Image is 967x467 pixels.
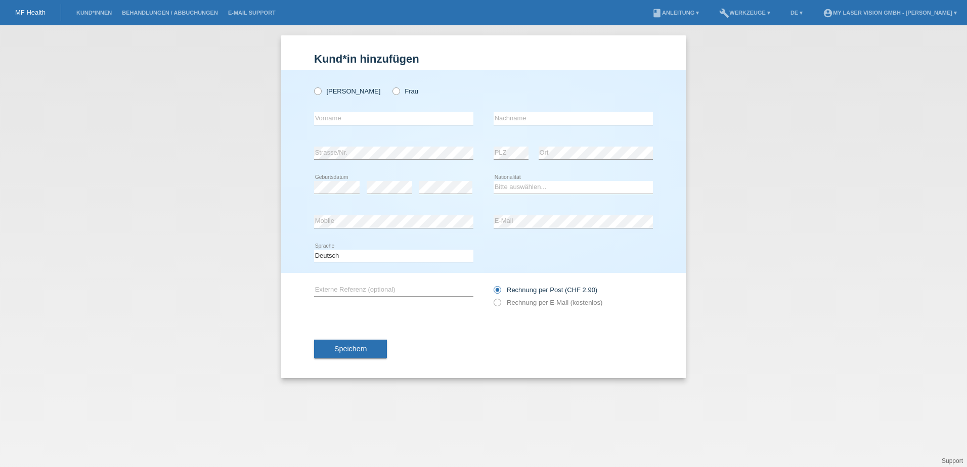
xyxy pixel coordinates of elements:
label: Rechnung per Post (CHF 2.90) [494,286,597,294]
a: DE ▾ [785,10,808,16]
i: account_circle [823,8,833,18]
a: Support [942,457,963,464]
input: [PERSON_NAME] [314,87,321,94]
a: E-Mail Support [223,10,281,16]
a: MF Health [15,9,46,16]
input: Rechnung per E-Mail (kostenlos) [494,299,500,311]
a: bookAnleitung ▾ [647,10,704,16]
a: buildWerkzeuge ▾ [714,10,775,16]
i: book [652,8,662,18]
input: Rechnung per Post (CHF 2.90) [494,286,500,299]
a: Kund*innen [71,10,117,16]
a: account_circleMy Laser Vision GmbH - [PERSON_NAME] ▾ [818,10,962,16]
label: [PERSON_NAME] [314,87,380,95]
span: Speichern [334,345,367,353]
button: Speichern [314,340,387,359]
label: Rechnung per E-Mail (kostenlos) [494,299,602,306]
h1: Kund*in hinzufügen [314,53,653,65]
a: Behandlungen / Abbuchungen [117,10,223,16]
input: Frau [392,87,399,94]
label: Frau [392,87,418,95]
i: build [719,8,729,18]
